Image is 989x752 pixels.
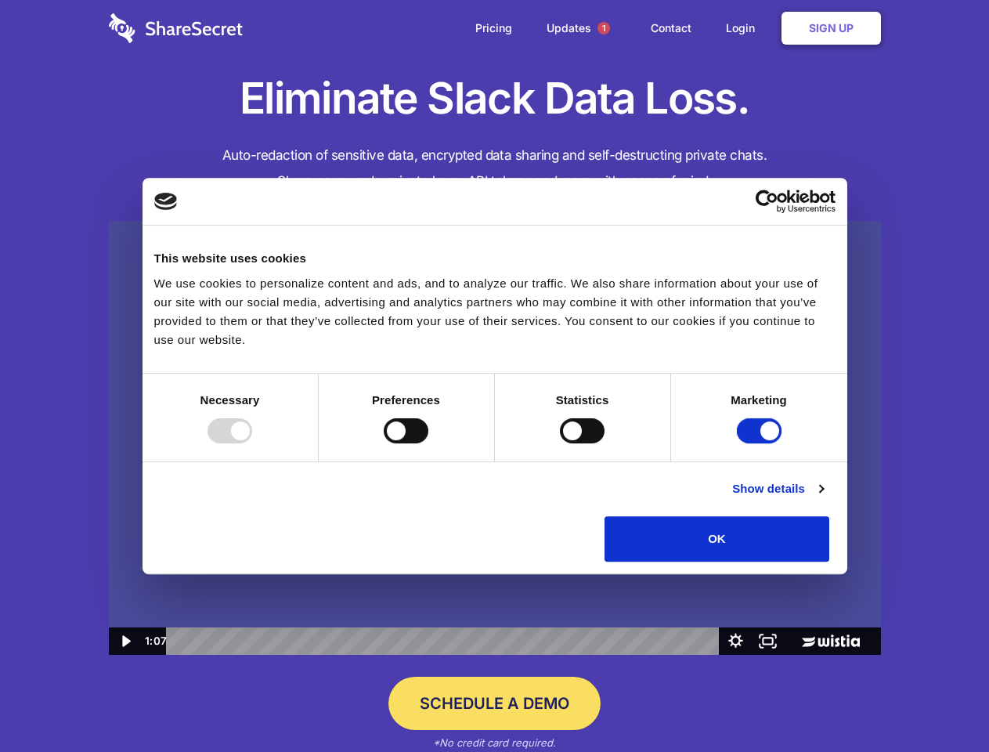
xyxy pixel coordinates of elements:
[556,393,609,407] strong: Statistics
[154,193,178,210] img: logo
[911,674,970,733] iframe: Drift Widget Chat Controller
[635,4,707,52] a: Contact
[597,22,610,34] span: 1
[731,393,787,407] strong: Marketing
[388,677,601,730] a: Schedule a Demo
[109,143,881,194] h4: Auto-redaction of sensitive data, encrypted data sharing and self-destructing private chats. Shar...
[460,4,528,52] a: Pricing
[109,627,141,655] button: Play Video
[784,627,880,655] a: Wistia Logo -- Learn More
[372,393,440,407] strong: Preferences
[752,627,784,655] button: Fullscreen
[720,627,752,655] button: Show settings menu
[781,12,881,45] a: Sign Up
[109,13,243,43] img: logo-wordmark-white-trans-d4663122ce5f474addd5e946df7df03e33cb6a1c49d2221995e7729f52c070b2.svg
[200,393,260,407] strong: Necessary
[433,736,556,749] em: *No credit card required.
[732,479,823,498] a: Show details
[154,249,836,268] div: This website uses cookies
[109,221,881,656] img: Sharesecret
[605,516,829,562] button: OK
[179,627,712,655] div: Playbar
[698,190,836,213] a: Usercentrics Cookiebot - opens in a new window
[109,70,881,127] h1: Eliminate Slack Data Loss.
[154,274,836,349] div: We use cookies to personalize content and ads, and to analyze our traffic. We also share informat...
[710,4,778,52] a: Login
